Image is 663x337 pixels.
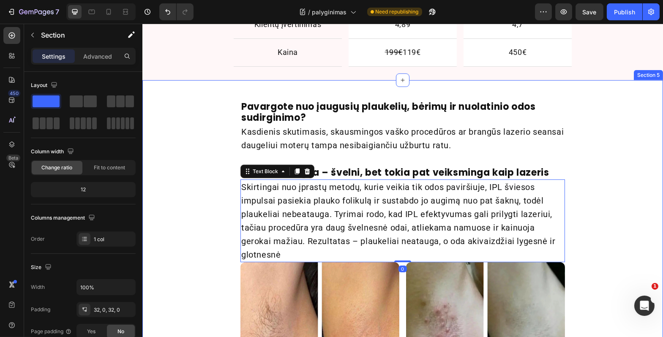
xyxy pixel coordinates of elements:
[33,184,134,196] div: 12
[109,144,137,152] div: Text Block
[493,48,519,55] div: Section 5
[31,235,45,243] div: Order
[94,306,134,314] div: 32, 0, 32, 0
[159,3,194,20] div: Undo/Redo
[607,3,642,20] button: Publish
[99,76,393,101] strong: Pavargote nuo įaugusių plaukelių, bėrimų ir nuolatinio odos sudirginimo?
[312,8,347,16] span: palyginimas
[329,23,422,35] p: 450€
[99,157,422,238] p: Skirtingai nuo įprastų metodų, kurie veikia tik odos paviršiuje, IPL šviesos impulsai pasiekia pl...
[117,328,124,335] span: No
[583,8,597,16] span: Save
[142,24,663,337] iframe: Design area
[376,8,419,16] span: Need republishing
[576,3,603,20] button: Save
[214,23,307,35] p: 119€
[8,90,20,97] div: 450
[31,328,72,335] div: Page padding
[83,52,112,61] p: Advanced
[652,283,658,290] span: 1
[42,164,73,171] span: Change ratio
[31,283,45,291] div: Width
[94,236,134,243] div: 1 col
[31,80,59,91] div: Layout
[42,52,65,61] p: Settings
[31,306,50,313] div: Padding
[634,296,655,316] iframe: Intercom live chat
[31,262,53,273] div: Size
[614,8,635,16] div: Publish
[6,155,20,161] div: Beta
[99,23,192,35] p: Kaina
[308,8,311,16] span: /
[99,142,407,155] strong: IPL technologija – švelni, bet tokia pat veiksminga kaip lazeris
[94,164,125,171] span: Fit to content
[3,3,63,20] button: 7
[31,146,76,158] div: Column width
[41,30,110,40] p: Section
[243,24,260,33] s: 199€
[77,280,135,295] input: Auto
[256,242,265,249] div: 0
[55,7,59,17] p: 7
[99,101,422,128] p: Kasdienis skutimasis, skausmingos vaško procedūros ar brangūs lazerio seansai daugeliui moterų ta...
[31,212,97,224] div: Columns management
[87,328,95,335] span: Yes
